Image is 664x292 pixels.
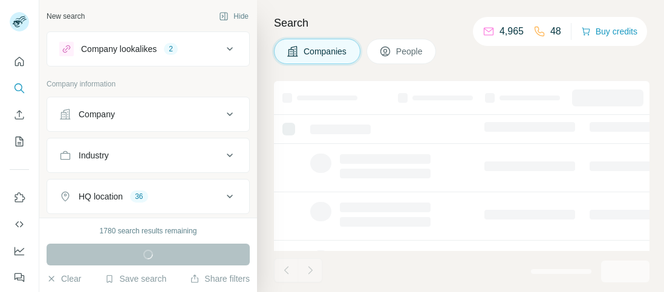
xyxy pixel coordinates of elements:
div: 2 [164,44,178,54]
div: Company [79,108,115,120]
p: 48 [550,24,561,39]
div: 36 [130,191,148,202]
span: Companies [304,45,348,57]
div: New search [47,11,85,22]
button: Quick start [10,51,29,73]
button: Share filters [190,273,250,285]
button: Search [10,77,29,99]
button: Dashboard [10,240,29,262]
div: 1780 search results remaining [100,225,197,236]
button: Enrich CSV [10,104,29,126]
span: People [396,45,424,57]
button: Company lookalikes2 [47,34,249,63]
div: Company lookalikes [81,43,157,55]
div: HQ location [79,190,123,203]
button: Use Surfe on LinkedIn [10,187,29,209]
button: Feedback [10,267,29,288]
button: Clear [47,273,81,285]
button: My lists [10,131,29,152]
button: Save search [105,273,166,285]
h4: Search [274,15,649,31]
button: Company [47,100,249,129]
button: HQ location36 [47,182,249,211]
button: Buy credits [581,23,637,40]
button: Industry [47,141,249,170]
p: Company information [47,79,250,89]
p: 4,965 [500,24,524,39]
button: Hide [210,7,257,25]
button: Use Surfe API [10,213,29,235]
div: Industry [79,149,109,161]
